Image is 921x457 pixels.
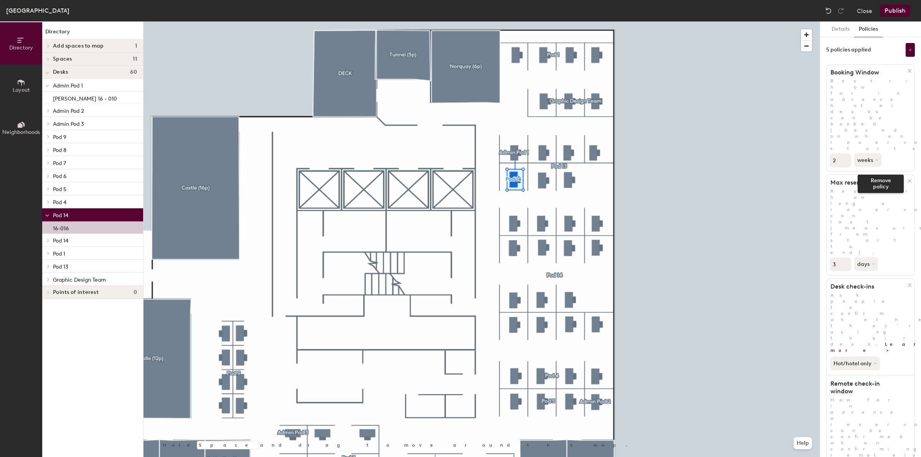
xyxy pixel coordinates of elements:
[854,21,883,37] button: Policies
[854,153,881,167] button: weeks
[827,188,914,256] p: Restrict how long a reservation can last (measured from start to end).
[837,7,845,15] img: Redo
[2,129,40,135] span: Neighborhoods
[827,69,908,76] h1: Booking Window
[53,199,66,206] span: Pod 4
[53,289,99,295] span: Points of interest
[53,238,68,244] span: Pod 14
[53,108,84,114] span: Admin Pod 2
[53,251,65,257] span: Pod 1
[827,78,914,152] p: Restrict how far in advance hotel desks can be booked (based on when reservation starts).
[53,160,66,167] span: Pod 7
[53,134,66,140] span: Pod 9
[130,69,137,75] span: 60
[42,28,143,40] h1: Directory
[826,47,871,53] div: 5 policies applied
[830,356,880,370] button: Hot/hotel only
[827,179,908,186] h1: Max reservation length
[827,21,854,37] button: Details
[135,43,137,49] span: 1
[6,6,69,15] div: [GEOGRAPHIC_DATA]
[13,87,30,93] span: Layout
[53,186,66,193] span: Pod 5
[827,380,908,395] h1: Remote check-in window
[857,5,872,17] button: Close
[53,277,106,283] span: Graphic Design Team
[53,173,66,180] span: Pod 6
[53,121,84,127] span: Admin Pod 3
[880,5,910,17] button: Publish
[53,69,68,75] span: Desks
[53,264,68,270] span: Pod 13
[133,56,137,62] span: 11
[134,289,137,295] span: 0
[53,56,72,62] span: Spaces
[794,437,812,449] button: Help
[53,93,117,102] p: [PERSON_NAME] 16 - 010
[827,283,908,290] h1: Desk check-ins
[53,223,69,232] p: 16-016
[53,147,66,153] span: Pod 8
[53,82,83,89] span: Admin Pod 1
[53,212,68,219] span: Pod 14
[825,7,832,15] img: Undo
[9,45,33,51] span: Directory
[53,43,104,49] span: Add spaces to map
[854,257,878,271] button: days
